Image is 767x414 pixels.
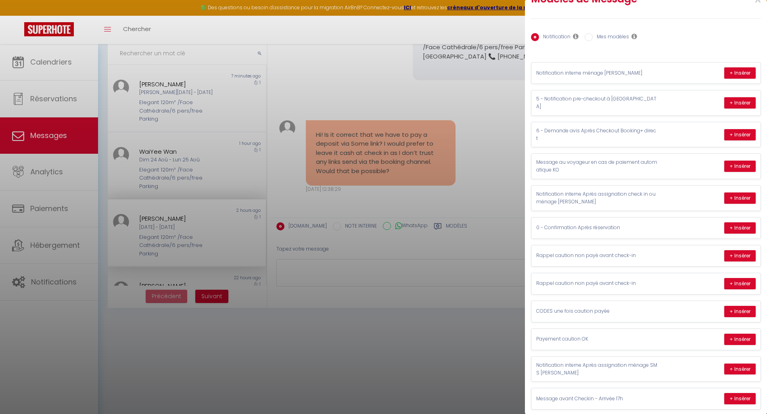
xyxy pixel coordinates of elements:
[724,192,756,204] button: + Insérer
[536,95,657,111] p: 5 - Notification pre-checkout à [GEOGRAPHIC_DATA]
[724,222,756,234] button: + Insérer
[536,69,657,77] p: Notification interne ménage [PERSON_NAME]
[724,250,756,261] button: + Insérer
[593,33,629,42] label: Mes modèles
[724,97,756,109] button: + Insérer
[724,393,756,404] button: + Insérer
[536,335,657,343] p: Payement caution OK
[573,33,579,40] i: Les notifications sont visibles par toi et ton équipe
[724,278,756,289] button: + Insérer
[631,33,637,40] i: Les modèles généraux sont visibles par vous et votre équipe
[536,280,657,287] p: Rappel caution non payé avant check-in
[724,161,756,172] button: + Insérer
[536,159,657,174] p: Message au voyageur en cas de paiement automatique KO
[724,67,756,79] button: + Insérer
[539,33,571,42] label: Notification
[724,334,756,345] button: + Insérer
[724,129,756,140] button: + Insérer
[536,307,657,315] p: CODES une fois caution payée
[724,306,756,317] button: + Insérer
[536,395,657,403] p: Message avant Checkin - Arrivée 17h
[536,190,657,206] p: Notification interne Après assignation check in ou ménage [PERSON_NAME]
[536,224,657,232] p: 0 - Confirmation Après réservation
[536,362,657,377] p: Notification interne Après assignation ménage SMS [PERSON_NAME]
[536,127,657,142] p: 6 - Demande avis Après Checkout Booking+ direct
[536,252,657,259] p: Rappel caution non payé avant check-in
[6,3,31,27] button: Ouvrir le widget de chat LiveChat
[724,364,756,375] button: + Insérer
